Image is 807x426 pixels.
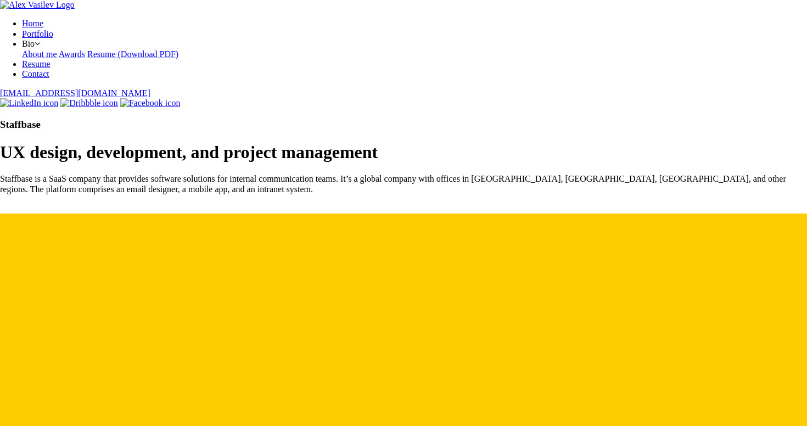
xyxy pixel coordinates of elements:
a: Resume [22,59,51,69]
a: Home [22,19,43,28]
a: About me [22,49,57,59]
img: Facebook icon [120,98,181,108]
a: Awards [59,49,85,59]
a: Portfolio [22,29,53,38]
img: Dribbble icon [60,98,117,108]
a: Contact [22,69,49,79]
a: Resume (Download PDF) [87,49,178,59]
a: Bio [22,39,40,48]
